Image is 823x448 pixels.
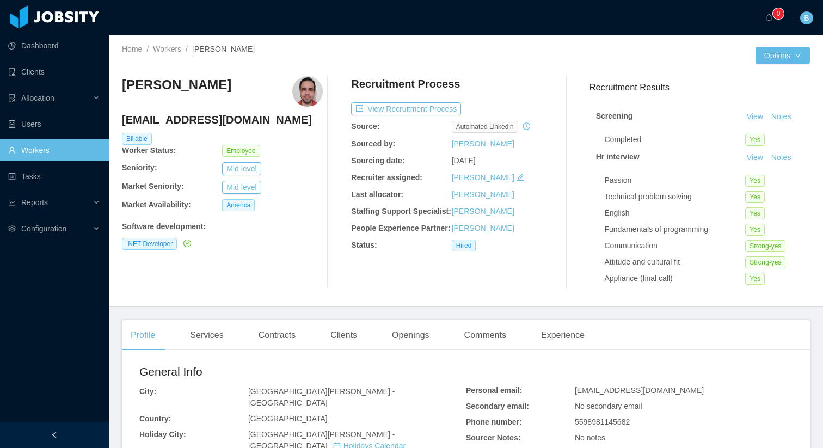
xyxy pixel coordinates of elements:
span: Reports [21,198,48,207]
span: Allocation [21,94,54,102]
span: Yes [745,207,765,219]
span: Yes [745,175,765,187]
a: View [743,112,767,121]
div: Attitude and cultural fit [605,256,746,268]
div: Communication [605,240,746,251]
b: People Experience Partner: [351,224,450,232]
a: icon: auditClients [8,61,100,83]
div: Contracts [250,320,304,351]
b: Software development : [122,222,206,231]
span: Billable [122,133,152,145]
div: Profile [122,320,164,351]
a: [PERSON_NAME] [452,224,514,232]
button: Mid level [222,162,261,175]
span: [GEOGRAPHIC_DATA] [248,414,328,423]
span: No secondary email [575,402,642,410]
div: Openings [383,320,438,351]
a: icon: robotUsers [8,113,100,135]
b: Recruiter assigned: [351,173,422,182]
i: icon: history [523,122,530,130]
b: City: [139,387,156,396]
span: Hired [452,240,476,251]
span: Strong-yes [745,256,785,268]
b: Source: [351,122,379,131]
b: Staffing Support Specialist: [351,207,451,216]
div: Clients [322,320,366,351]
a: [PERSON_NAME] [452,190,514,199]
sup: 0 [773,8,784,19]
span: automated linkedin [452,121,518,133]
b: Market Availability: [122,200,191,209]
h3: Recruitment Results [589,81,810,94]
a: [PERSON_NAME] [452,207,514,216]
b: Sourcer Notes: [466,433,520,442]
h2: General Info [139,363,466,381]
div: Services [181,320,232,351]
b: Phone number: [466,418,522,426]
a: icon: pie-chartDashboard [8,35,100,57]
a: [PERSON_NAME] [452,173,514,182]
a: icon: check-circle [181,239,191,248]
b: Last allocator: [351,190,403,199]
div: Experience [532,320,593,351]
span: Configuration [21,224,66,233]
span: Strong-yes [745,240,785,252]
strong: Screening [596,112,633,120]
button: Mid level [222,181,261,194]
span: Yes [745,273,765,285]
div: Comments [456,320,515,351]
a: icon: exportView Recruitment Process [351,105,461,113]
div: Passion [605,175,746,186]
button: Notes [767,111,796,124]
span: [EMAIL_ADDRESS][DOMAIN_NAME] [575,386,704,395]
b: Market Seniority: [122,182,184,191]
span: [DATE] [452,156,476,165]
span: [PERSON_NAME] [192,45,255,53]
i: icon: bell [765,14,773,21]
h4: [EMAIL_ADDRESS][DOMAIN_NAME] [122,112,323,127]
i: icon: setting [8,225,16,232]
i: icon: check-circle [183,240,191,247]
span: B [804,11,809,24]
b: Secondary email: [466,402,529,410]
button: icon: exportView Recruitment Process [351,102,461,115]
span: / [146,45,149,53]
b: Sourcing date: [351,156,404,165]
h4: Recruitment Process [351,76,460,91]
span: Yes [745,134,765,146]
a: icon: userWorkers [8,139,100,161]
img: c662eee0-130f-11eb-b6f1-ade10722b3f2_604f7af7a4510-400w.png [292,76,323,107]
h3: [PERSON_NAME] [122,76,231,94]
span: America [222,199,255,211]
b: Seniority: [122,163,157,172]
span: Yes [745,224,765,236]
i: icon: line-chart [8,199,16,206]
span: No notes [575,433,605,442]
b: Sourced by: [351,139,395,148]
span: [GEOGRAPHIC_DATA][PERSON_NAME] - [GEOGRAPHIC_DATA] [248,387,395,407]
div: Completed [605,134,746,145]
button: Notes [767,151,796,164]
span: 5598981145682 [575,418,630,426]
span: / [186,45,188,53]
a: icon: profileTasks [8,165,100,187]
b: Country: [139,414,171,423]
button: Optionsicon: down [756,47,810,64]
div: English [605,207,746,219]
b: Status: [351,241,377,249]
i: icon: edit [517,174,524,181]
div: Appliance (final call) [605,273,746,284]
span: .NET Developer [122,238,177,250]
strong: Hr interview [596,152,640,161]
div: Technical problem solving [605,191,746,202]
a: [PERSON_NAME] [452,139,514,148]
b: Holiday City: [139,430,186,439]
span: Employee [222,145,260,157]
div: Fundamentals of programming [605,224,746,235]
span: Yes [745,191,765,203]
a: Home [122,45,142,53]
i: icon: solution [8,94,16,102]
b: Personal email: [466,386,523,395]
b: Worker Status: [122,146,176,155]
a: Workers [153,45,181,53]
